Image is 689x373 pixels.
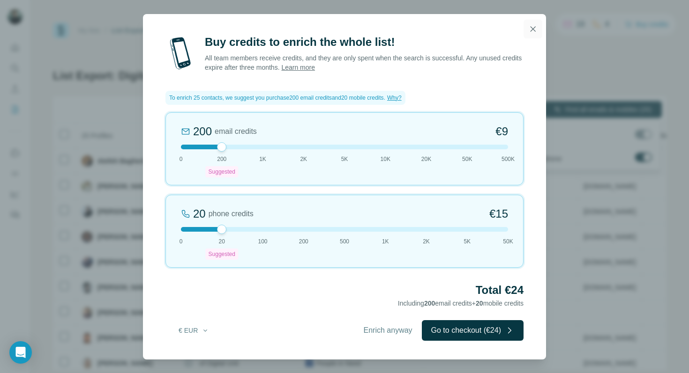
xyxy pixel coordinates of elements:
[219,237,225,246] span: 20
[422,320,524,341] button: Go to checkout (€24)
[299,237,308,246] span: 200
[209,208,254,219] span: phone credits
[502,155,515,163] span: 500K
[421,155,431,163] span: 20K
[206,249,238,260] div: Suggested
[205,53,524,72] p: All team members receive credits, and they are only spent when the search is successful. Any unus...
[172,322,216,339] button: € EUR
[341,155,348,163] span: 5K
[462,155,472,163] span: 50K
[424,300,435,307] span: 200
[382,237,389,246] span: 1K
[387,95,402,101] span: Why?
[381,155,390,163] span: 10K
[364,325,412,336] span: Enrich anyway
[258,237,267,246] span: 100
[169,94,385,102] span: To enrich 25 contacts, we suggest you purchase 200 email credits and 20 mobile credits .
[217,155,226,163] span: 200
[193,124,212,139] div: 200
[503,237,513,246] span: 50K
[281,64,315,71] a: Learn more
[489,206,508,221] span: €15
[300,155,307,163] span: 2K
[165,283,524,298] h2: Total €24
[180,155,183,163] span: 0
[206,166,238,177] div: Suggested
[259,155,266,163] span: 1K
[165,35,195,72] img: mobile-phone
[215,126,257,137] span: email credits
[495,124,508,139] span: €9
[354,320,422,341] button: Enrich anyway
[180,237,183,246] span: 0
[476,300,483,307] span: 20
[9,341,32,364] div: Open Intercom Messenger
[423,237,430,246] span: 2K
[340,237,349,246] span: 500
[398,300,524,307] span: Including email credits + mobile credits
[193,206,206,221] div: 20
[464,237,471,246] span: 5K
